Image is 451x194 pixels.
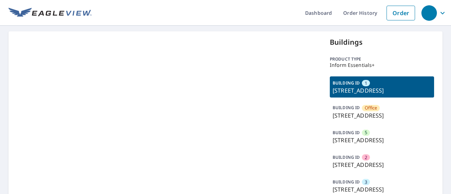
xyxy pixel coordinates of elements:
[333,154,360,160] p: BUILDING ID
[330,56,434,62] p: Product type
[333,105,360,111] p: BUILDING ID
[330,37,434,48] p: Buildings
[330,62,434,68] p: Inform Essentials+
[333,179,360,185] p: BUILDING ID
[333,161,431,169] p: [STREET_ADDRESS]
[333,80,360,86] p: BUILDING ID
[333,185,431,194] p: [STREET_ADDRESS]
[365,129,367,136] span: 5
[365,105,377,111] span: Office
[365,80,367,87] span: 1
[333,111,431,120] p: [STREET_ADDRESS]
[387,6,415,20] a: Order
[333,136,431,144] p: [STREET_ADDRESS]
[365,154,367,161] span: 2
[365,179,367,186] span: 3
[8,8,92,18] img: EV Logo
[333,86,431,95] p: [STREET_ADDRESS]
[333,130,360,136] p: BUILDING ID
